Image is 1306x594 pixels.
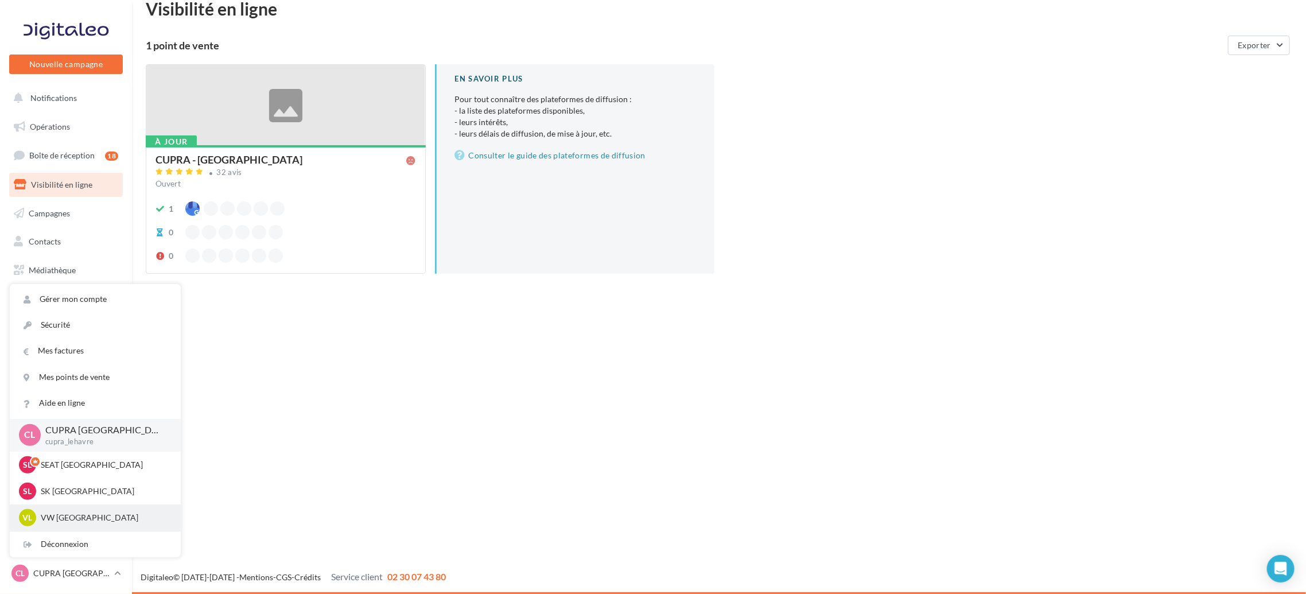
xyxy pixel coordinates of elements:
[156,178,181,188] span: Ouvert
[30,122,70,131] span: Opérations
[45,437,162,447] p: cupra_lehavre
[41,459,167,471] p: SEAT [GEOGRAPHIC_DATA]
[276,572,291,582] a: CGS
[455,128,697,139] li: - leurs délais de diffusion, de mise à jour, etc.
[146,40,1223,51] div: 1 point de vente
[7,143,125,168] a: Boîte de réception18
[41,486,167,497] p: SK [GEOGRAPHIC_DATA]
[7,230,125,254] a: Contacts
[9,562,123,584] a: CL CUPRA [GEOGRAPHIC_DATA]
[1267,555,1295,583] div: Open Intercom Messenger
[156,166,416,180] a: 32 avis
[455,105,697,117] li: - la liste des plateformes disponibles,
[7,173,125,197] a: Visibilité en ligne
[24,486,32,497] span: SL
[455,73,697,84] div: En savoir plus
[455,94,697,139] p: Pour tout connaître des plateformes de diffusion :
[25,429,36,442] span: CL
[33,568,110,579] p: CUPRA [GEOGRAPHIC_DATA]
[169,250,173,262] div: 0
[10,286,181,312] a: Gérer mon compte
[169,227,173,238] div: 0
[15,568,25,579] span: CL
[29,265,76,275] span: Médiathèque
[7,354,125,387] a: Campagnes DataOnDemand
[29,236,61,246] span: Contacts
[239,572,273,582] a: Mentions
[10,531,181,557] div: Déconnexion
[7,115,125,139] a: Opérations
[169,203,173,215] div: 1
[30,93,77,103] span: Notifications
[7,86,121,110] button: Notifications
[1238,40,1271,50] span: Exporter
[294,572,321,582] a: Crédits
[45,424,162,437] p: CUPRA [GEOGRAPHIC_DATA]
[10,312,181,338] a: Sécurité
[7,287,125,311] a: Calendrier
[23,512,33,523] span: VL
[455,117,697,128] li: - leurs intérêts,
[10,390,181,416] a: Aide en ligne
[41,512,167,523] p: VW [GEOGRAPHIC_DATA]
[31,180,92,189] span: Visibilité en ligne
[387,571,446,582] span: 02 30 07 43 80
[9,55,123,74] button: Nouvelle campagne
[156,154,302,165] div: CUPRA - [GEOGRAPHIC_DATA]
[141,572,173,582] a: Digitaleo
[1228,36,1290,55] button: Exporter
[331,571,383,582] span: Service client
[24,459,32,471] span: SL
[10,364,181,390] a: Mes points de vente
[10,338,181,364] a: Mes factures
[29,150,95,160] span: Boîte de réception
[7,315,125,349] a: PLV et print personnalisable
[146,135,197,148] div: À jour
[105,152,118,161] div: 18
[7,258,125,282] a: Médiathèque
[455,149,697,162] a: Consulter le guide des plateformes de diffusion
[7,201,125,226] a: Campagnes
[29,208,70,218] span: Campagnes
[141,572,446,582] span: © [DATE]-[DATE] - - -
[217,169,242,176] div: 32 avis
